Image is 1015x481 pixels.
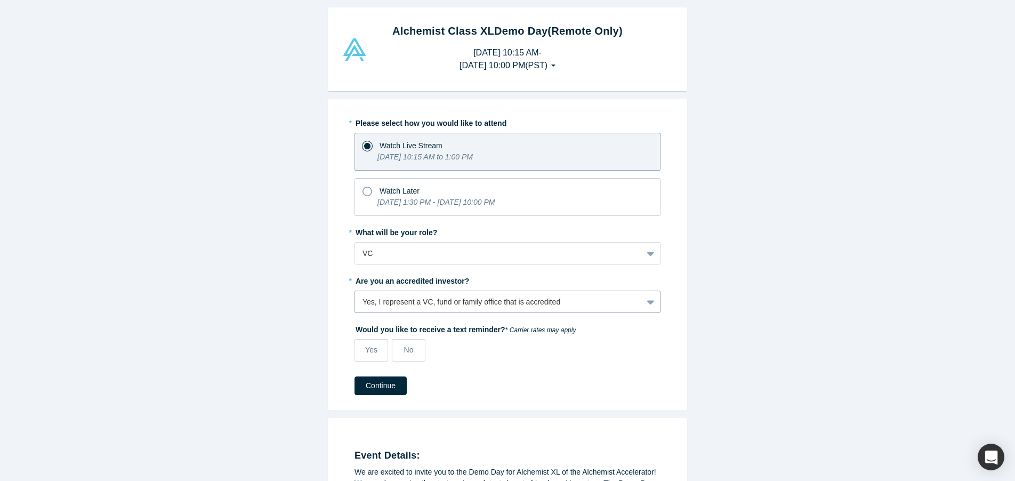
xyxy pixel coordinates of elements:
label: Would you like to receive a text reminder? [355,320,660,335]
i: [DATE] 1:30 PM - [DATE] 10:00 PM [377,198,495,206]
button: Continue [355,376,407,395]
i: [DATE] 10:15 AM to 1:00 PM [377,153,473,161]
div: Yes, I represent a VC, fund or family office that is accredited [362,296,635,308]
strong: Alchemist Class XL Demo Day (Remote Only) [392,25,623,37]
img: Alchemist Vault Logo [342,38,367,61]
div: We are excited to invite you to the Demo Day for Alchemist XL of the Alchemist Accelerator! [355,467,660,478]
strong: Event Details: [355,450,420,461]
label: Are you an accredited investor? [355,272,660,287]
span: Watch Live Stream [380,141,442,150]
span: Yes [365,346,377,354]
label: Please select how you would like to attend [355,114,660,129]
button: [DATE] 10:15 AM-[DATE] 10:00 PM(PST) [448,43,567,76]
label: What will be your role? [355,223,660,238]
span: Watch Later [380,187,420,195]
span: No [404,346,414,354]
em: * Carrier rates may apply [505,326,576,334]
